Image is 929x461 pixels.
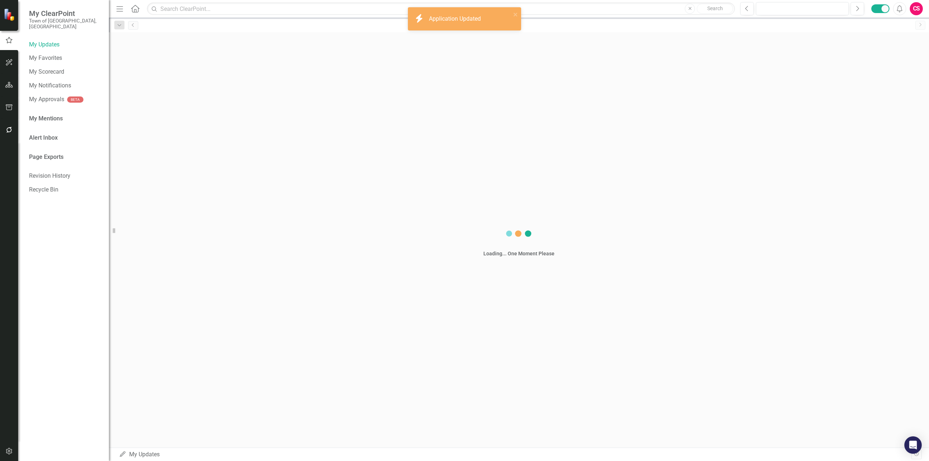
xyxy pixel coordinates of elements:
[29,54,102,62] a: My Favorites
[67,96,83,103] div: BETA
[29,18,102,30] small: Town of [GEOGRAPHIC_DATA], [GEOGRAPHIC_DATA]
[3,8,17,21] img: ClearPoint Strategy
[29,153,64,161] a: Page Exports
[147,3,735,15] input: Search ClearPoint...
[910,2,923,15] button: CS
[904,436,922,454] div: Open Intercom Messenger
[119,450,911,459] div: My Updates
[697,4,733,14] button: Search
[29,82,102,90] a: My Notifications
[707,5,723,11] span: Search
[29,41,102,49] a: My Updates
[483,250,554,257] div: Loading... One Moment Please
[29,186,102,194] a: Recycle Bin
[29,68,102,76] a: My Scorecard
[29,134,58,142] a: Alert Inbox
[513,10,518,18] button: close
[429,15,483,23] div: Application Updated
[29,115,63,123] a: My Mentions
[29,172,102,180] a: Revision History
[29,9,102,18] span: My ClearPoint
[29,95,64,104] a: My Approvals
